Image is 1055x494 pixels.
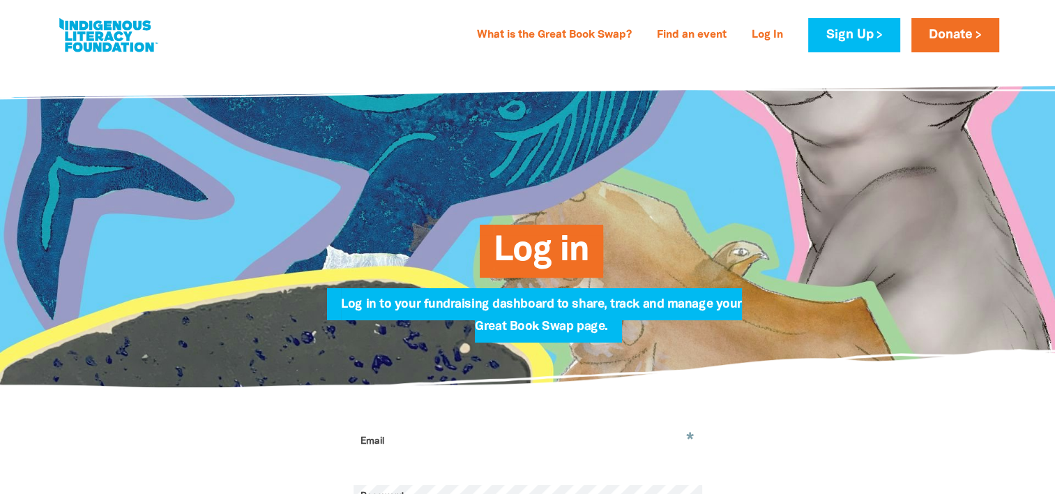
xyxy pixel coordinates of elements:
a: What is the Great Book Swap? [469,24,640,47]
a: Donate [911,18,999,52]
span: Log in to your fundraising dashboard to share, track and manage your Great Book Swap page. [341,299,741,343]
a: Sign Up [808,18,900,52]
span: Log in [494,235,589,278]
a: Find an event [648,24,735,47]
a: Log In [743,24,791,47]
